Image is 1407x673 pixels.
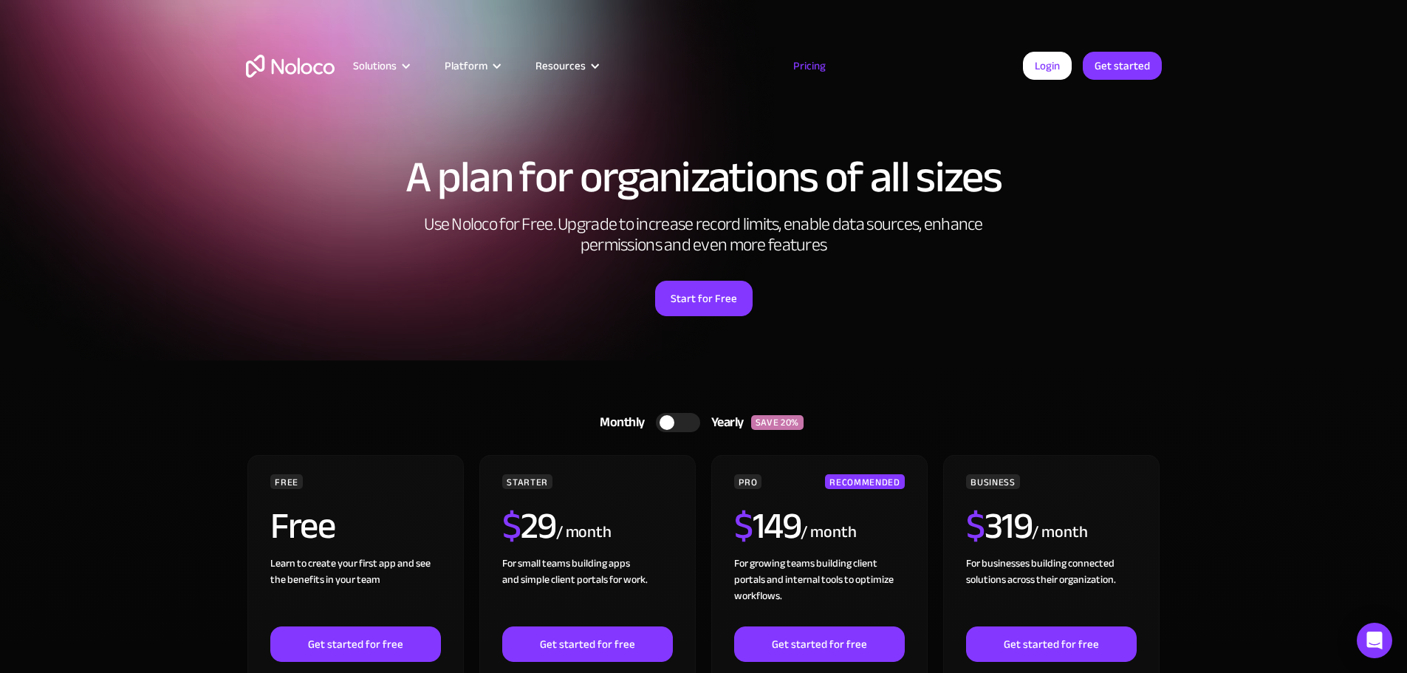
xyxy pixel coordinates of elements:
a: Get started for free [966,626,1136,662]
div: Resources [517,56,615,75]
a: Get started for free [270,626,440,662]
div: RECOMMENDED [825,474,904,489]
div: Monthly [581,411,656,434]
div: PRO [734,474,761,489]
a: Pricing [775,56,844,75]
span: $ [734,491,753,561]
div: Platform [426,56,517,75]
div: BUSINESS [966,474,1019,489]
a: Get started [1083,52,1162,80]
div: Resources [535,56,586,75]
div: / month [1032,521,1087,544]
span: $ [966,491,985,561]
h2: 319 [966,508,1032,544]
h1: A plan for organizations of all sizes [246,155,1162,199]
div: / month [801,521,856,544]
div: / month [556,521,612,544]
h2: Free [270,508,335,544]
div: For small teams building apps and simple client portals for work. ‍ [502,556,672,626]
div: Learn to create your first app and see the benefits in your team ‍ [270,556,440,626]
a: Get started for free [502,626,672,662]
h2: 149 [734,508,801,544]
div: SAVE 20% [751,415,804,430]
a: home [246,55,335,78]
h2: Use Noloco for Free. Upgrade to increase record limits, enable data sources, enhance permissions ... [408,214,999,256]
div: Open Intercom Messenger [1357,623,1392,658]
a: Get started for free [734,626,904,662]
div: For businesses building connected solutions across their organization. ‍ [966,556,1136,626]
div: Solutions [353,56,397,75]
div: Platform [445,56,487,75]
a: Login [1023,52,1072,80]
div: Yearly [700,411,751,434]
a: Start for Free [655,281,753,316]
h2: 29 [502,508,556,544]
div: For growing teams building client portals and internal tools to optimize workflows. [734,556,904,626]
span: $ [502,491,521,561]
div: Solutions [335,56,426,75]
div: FREE [270,474,303,489]
div: STARTER [502,474,552,489]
